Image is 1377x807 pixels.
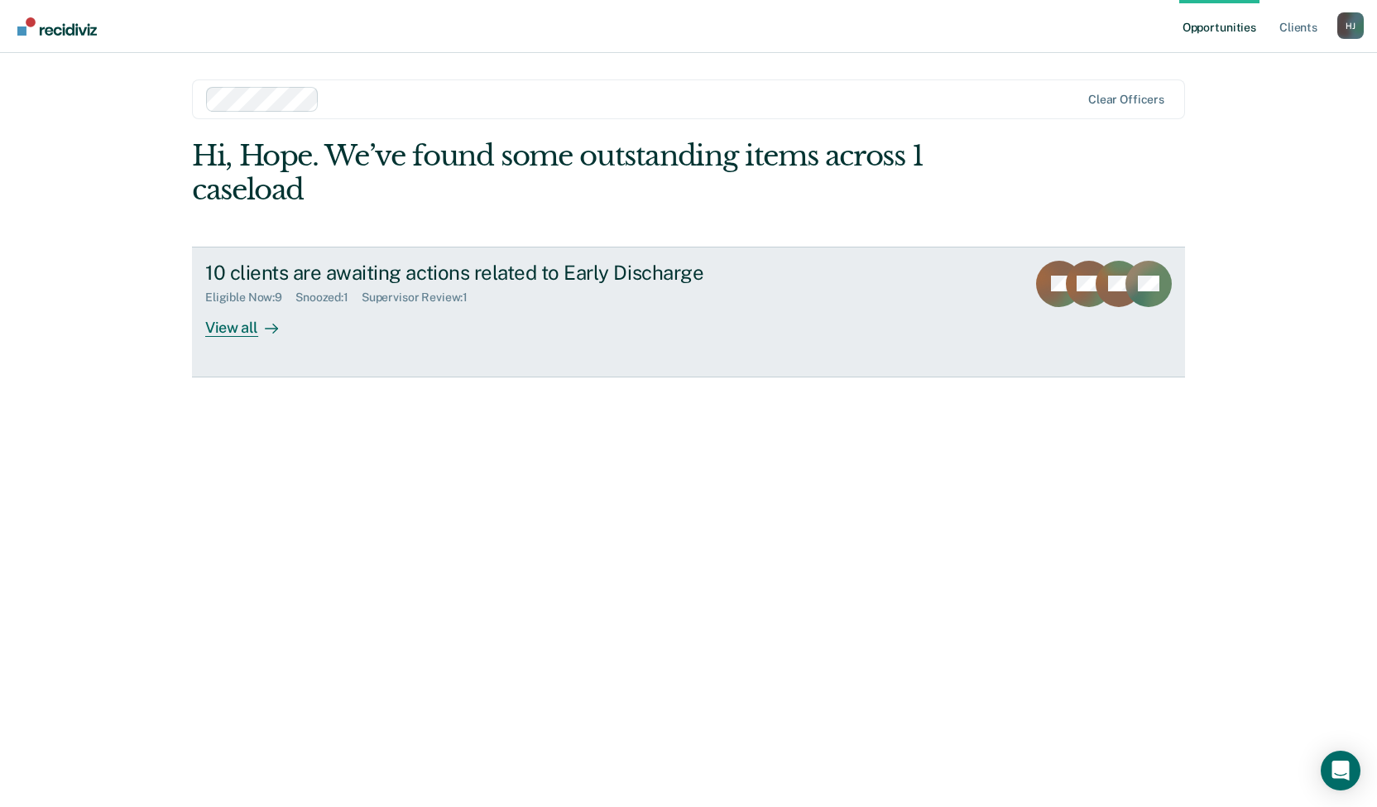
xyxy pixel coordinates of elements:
[205,305,298,337] div: View all
[1321,751,1360,790] div: Open Intercom Messenger
[1337,12,1364,39] div: H J
[192,247,1185,377] a: 10 clients are awaiting actions related to Early DischargeEligible Now:9Snoozed:1Supervisor Revie...
[1088,93,1164,107] div: Clear officers
[17,17,97,36] img: Recidiviz
[205,291,295,305] div: Eligible Now : 9
[295,291,362,305] div: Snoozed : 1
[362,291,481,305] div: Supervisor Review : 1
[205,261,786,285] div: 10 clients are awaiting actions related to Early Discharge
[192,139,986,207] div: Hi, Hope. We’ve found some outstanding items across 1 caseload
[1337,12,1364,39] button: Profile dropdown button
